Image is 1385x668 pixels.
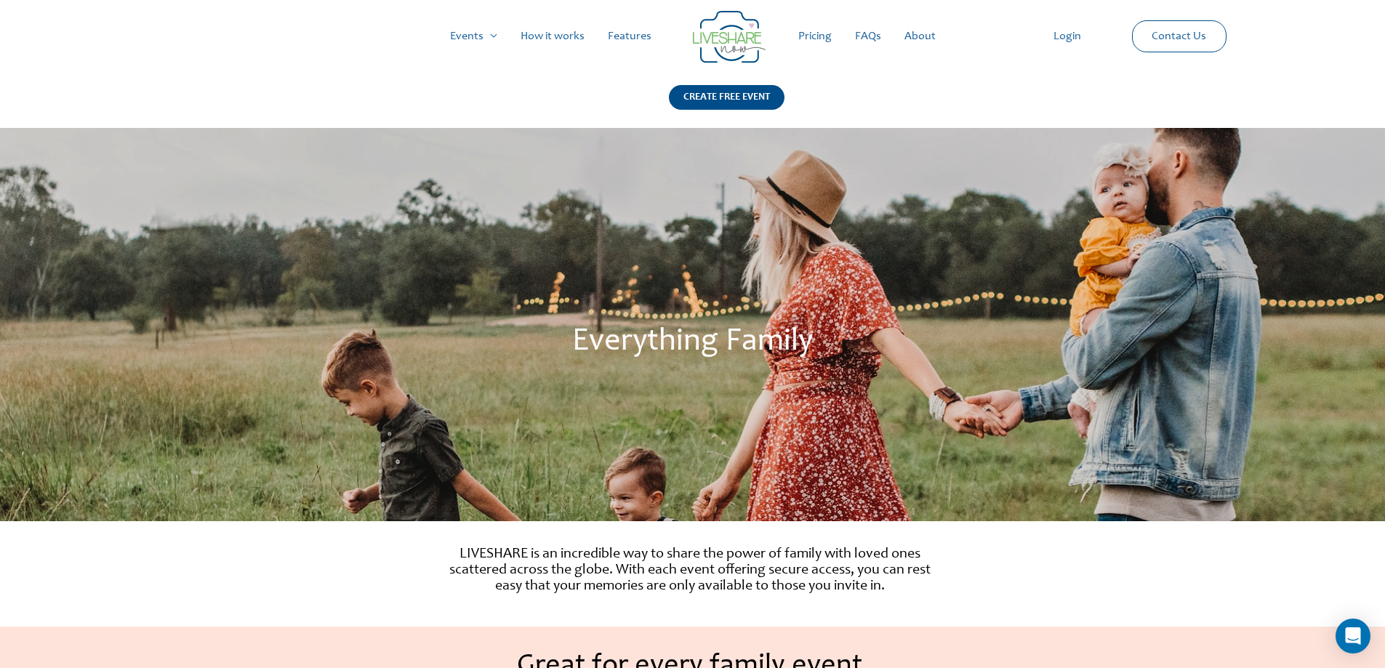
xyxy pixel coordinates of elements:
[787,13,843,60] a: Pricing
[596,13,663,60] a: Features
[893,13,947,60] a: About
[669,85,784,110] div: CREATE FREE EVENT
[25,13,1360,60] nav: Site Navigation
[1336,619,1370,653] div: Open Intercom Messenger
[1140,21,1218,52] a: Contact Us
[1042,13,1093,60] a: Login
[693,11,766,63] img: LiveShare logo - Capture & Share Event Memories
[669,85,784,128] a: CREATE FREE EVENT
[438,13,509,60] a: Events
[446,547,934,595] p: LIVESHARE is an incredible way to share the power of family with loved ones scattered across the ...
[509,13,596,60] a: How it works
[843,13,893,60] a: FAQs
[572,326,813,358] span: Everything Family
